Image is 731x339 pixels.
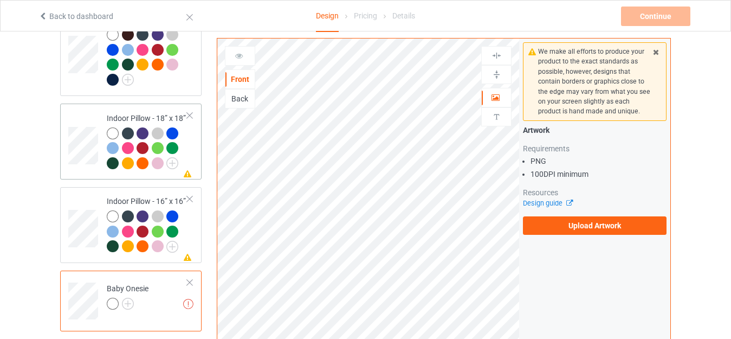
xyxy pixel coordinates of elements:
[523,187,667,198] div: Resources
[392,1,415,31] div: Details
[491,112,502,122] img: svg%3E%0A
[523,216,667,235] label: Upload Artwork
[225,74,255,85] div: Front
[60,5,202,96] div: Mug
[60,271,202,331] div: Baby Onesie
[107,196,187,252] div: Indoor Pillow - 16” x 16”
[107,283,148,309] div: Baby Onesie
[354,1,377,31] div: Pricing
[107,14,187,85] div: Mug
[531,156,667,167] li: PNG
[183,299,193,309] img: exclamation icon
[531,169,667,180] li: 100 DPI minimum
[166,241,178,253] img: svg+xml;base64,PD94bWwgdmVyc2lvbj0iMS4wIiBlbmNvZGluZz0iVVRGLTgiPz4KPHN2ZyB3aWR0aD0iMjJweCIgaGVpZ2...
[60,187,202,263] div: Indoor Pillow - 16” x 16”
[225,93,255,104] div: Back
[122,298,134,310] img: svg+xml;base64,PD94bWwgdmVyc2lvbj0iMS4wIiBlbmNvZGluZz0iVVRGLTgiPz4KPHN2ZyB3aWR0aD0iMjJweCIgaGVpZ2...
[523,199,572,207] a: Design guide
[122,74,134,86] img: svg+xml;base64,PD94bWwgdmVyc2lvbj0iMS4wIiBlbmNvZGluZz0iVVRGLTgiPz4KPHN2ZyB3aWR0aD0iMjJweCIgaGVpZ2...
[166,157,178,169] img: svg+xml;base64,PD94bWwgdmVyc2lvbj0iMS4wIiBlbmNvZGluZz0iVVRGLTgiPz4KPHN2ZyB3aWR0aD0iMjJweCIgaGVpZ2...
[523,143,667,154] div: Requirements
[538,47,651,117] div: We make all efforts to produce your product to the exact standards as possible, however, designs ...
[523,125,667,136] div: Artwork
[38,12,113,21] a: Back to dashboard
[491,69,502,80] img: svg%3E%0A
[316,1,339,32] div: Design
[491,50,502,61] img: svg%3E%0A
[107,113,187,169] div: Indoor Pillow - 18” x 18”
[60,104,202,180] div: Indoor Pillow - 18” x 18”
